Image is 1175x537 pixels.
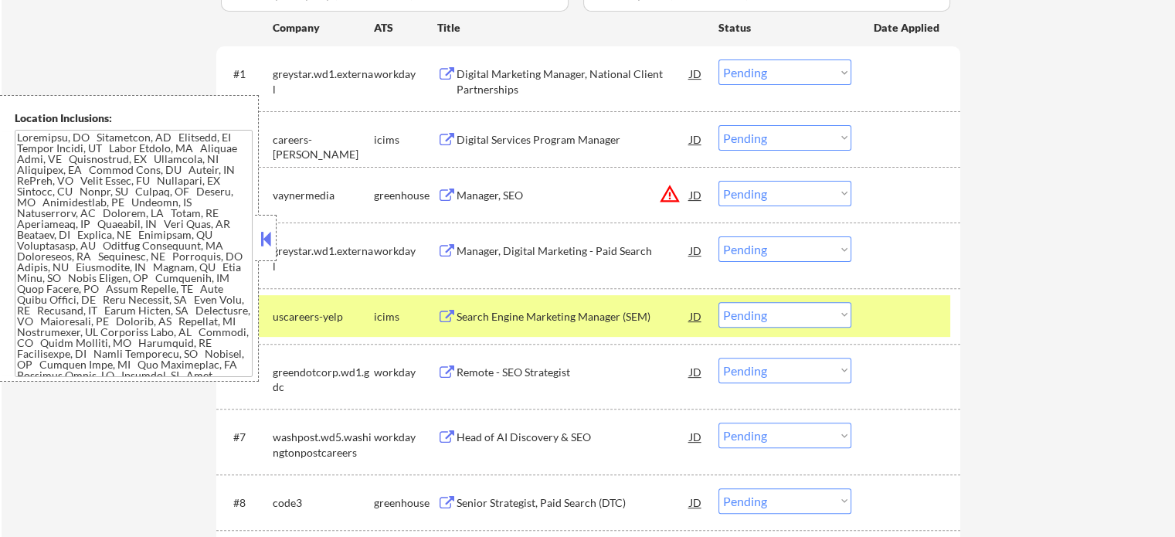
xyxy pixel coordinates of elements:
[273,495,374,511] div: code3
[374,430,437,445] div: workday
[457,430,690,445] div: Head of AI Discovery & SEO
[273,188,374,203] div: vaynermedia
[457,309,690,325] div: Search Engine Marketing Manager (SEM)
[233,495,260,511] div: #8
[273,309,374,325] div: uscareers-yelp
[374,495,437,511] div: greenhouse
[688,236,704,264] div: JD
[688,59,704,87] div: JD
[233,430,260,445] div: #7
[437,20,704,36] div: Title
[659,183,681,205] button: warning_amber
[233,66,260,82] div: #1
[374,309,437,325] div: icims
[688,358,704,386] div: JD
[688,125,704,153] div: JD
[374,132,437,148] div: icims
[688,181,704,209] div: JD
[688,302,704,330] div: JD
[15,110,253,126] div: Location Inclusions:
[457,188,690,203] div: Manager, SEO
[457,66,690,97] div: Digital Marketing Manager, National Client Partnerships
[457,243,690,259] div: Manager, Digital Marketing - Paid Search
[273,66,374,97] div: greystar.wd1.external
[718,13,851,41] div: Status
[874,20,942,36] div: Date Applied
[273,365,374,395] div: greendotcorp.wd1.gdc
[457,365,690,380] div: Remote - SEO Strategist
[374,66,437,82] div: workday
[273,243,374,274] div: greystar.wd1.external
[374,20,437,36] div: ATS
[273,20,374,36] div: Company
[688,488,704,516] div: JD
[374,243,437,259] div: workday
[688,423,704,450] div: JD
[273,132,374,162] div: careers-[PERSON_NAME]
[273,430,374,460] div: washpost.wd5.washingtonpostcareers
[457,495,690,511] div: Senior Strategist, Paid Search (DTC)
[374,188,437,203] div: greenhouse
[374,365,437,380] div: workday
[457,132,690,148] div: Digital Services Program Manager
